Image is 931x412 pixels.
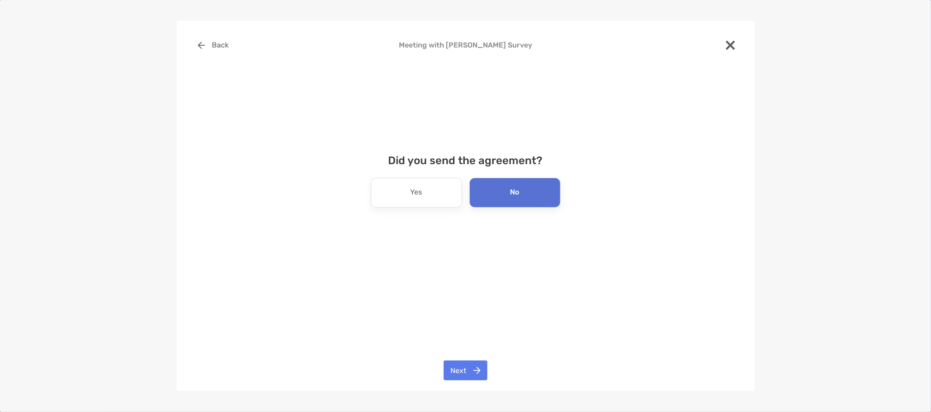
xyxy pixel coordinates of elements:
button: Next [444,360,487,380]
button: Back [191,35,236,55]
h4: Meeting with [PERSON_NAME] Survey [191,41,740,49]
img: close modal [726,41,735,50]
p: Yes [411,185,422,200]
img: button icon [198,42,205,49]
p: No [510,185,519,200]
h4: Did you send the agreement? [191,154,740,167]
img: button icon [473,367,481,374]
